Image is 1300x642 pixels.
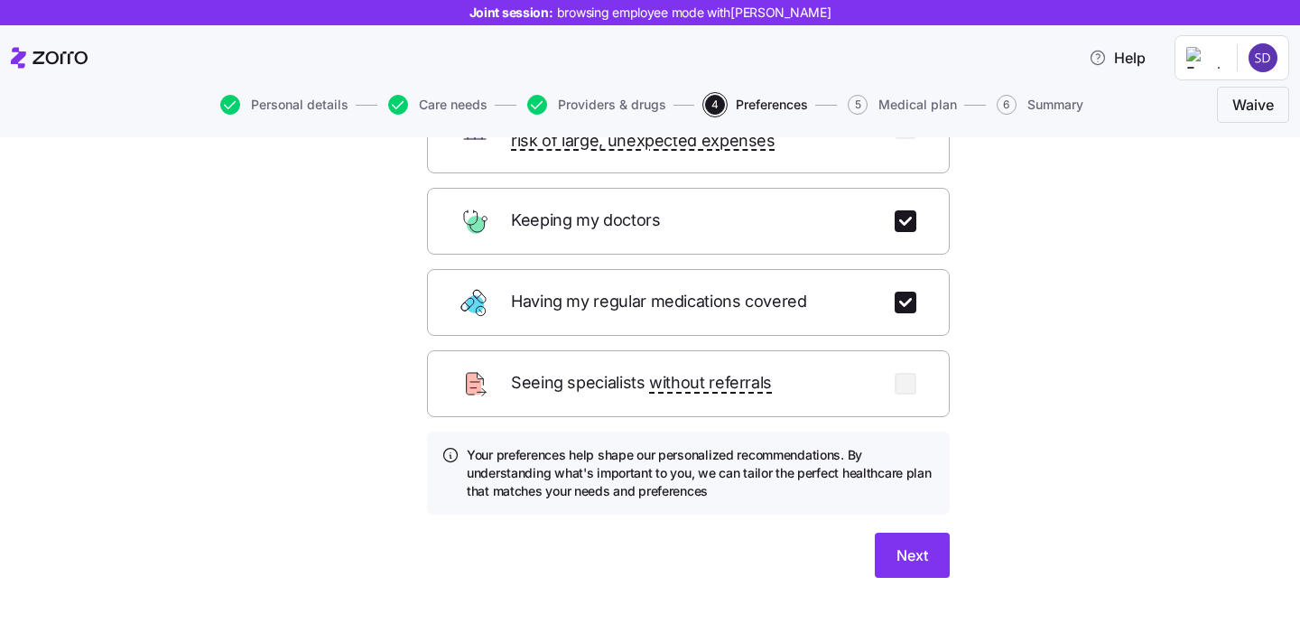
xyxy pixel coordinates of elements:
[878,98,957,111] span: Medical plan
[1186,47,1222,69] img: Employer logo
[220,95,348,115] button: Personal details
[997,95,1017,115] span: 6
[705,95,725,115] span: 4
[527,95,666,115] button: Providers & drugs
[1249,43,1277,72] img: 297bccb944049a049afeaf12b70407e1
[997,95,1083,115] button: 6Summary
[251,98,348,111] span: Personal details
[511,128,775,154] span: risk of large, unexpected expenses
[701,95,808,115] a: 4Preferences
[896,544,928,566] span: Next
[875,533,950,578] button: Next
[385,95,487,115] a: Care needs
[1217,87,1289,123] button: Waive
[557,4,831,22] span: browsing employee mode with [PERSON_NAME]
[1089,47,1146,69] span: Help
[1027,98,1083,111] span: Summary
[705,95,808,115] button: 4Preferences
[649,370,772,396] span: without referrals
[419,98,487,111] span: Care needs
[524,95,666,115] a: Providers & drugs
[848,95,868,115] span: 5
[469,4,831,22] span: Joint session:
[467,446,935,501] h4: Your preferences help shape our personalized recommendations. By understanding what's important t...
[511,289,811,315] span: Having my regular medications covered
[848,95,957,115] button: 5Medical plan
[558,98,666,111] span: Providers & drugs
[1232,94,1274,116] span: Waive
[217,95,348,115] a: Personal details
[511,208,664,234] span: Keeping my doctors
[511,370,772,396] span: Seeing specialists
[1074,40,1160,76] button: Help
[388,95,487,115] button: Care needs
[736,98,808,111] span: Preferences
